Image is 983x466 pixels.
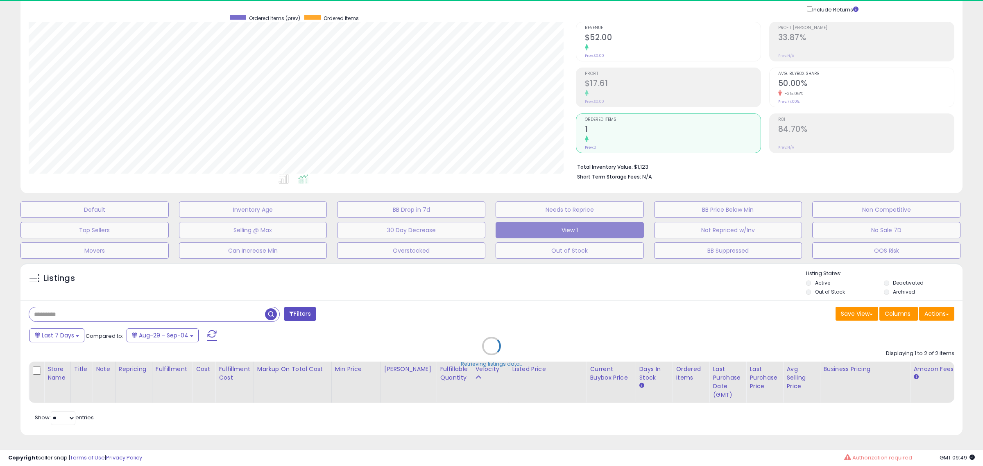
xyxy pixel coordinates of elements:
button: Overstocked [337,242,485,259]
button: Inventory Age [179,201,327,218]
button: OOS Risk [812,242,960,259]
button: 30 Day Decrease [337,222,485,238]
button: Default [20,201,169,218]
button: Movers [20,242,169,259]
button: View 1 [496,222,644,238]
span: Ordered Items [585,118,761,122]
h2: 50.00% [778,79,954,90]
small: Prev: N/A [778,145,794,150]
div: seller snap | | [8,454,142,462]
small: -35.06% [782,90,804,97]
span: 2025-09-12 09:49 GMT [940,454,975,461]
h2: $17.61 [585,79,761,90]
a: Privacy Policy [106,454,142,461]
button: Out of Stock [496,242,644,259]
small: Prev: 77.00% [778,99,800,104]
span: Profit [585,72,761,76]
button: Needs to Reprice [496,201,644,218]
h2: $52.00 [585,33,761,44]
span: Avg. Buybox Share [778,72,954,76]
button: Not Repriced w/Inv [654,222,802,238]
span: Profit [PERSON_NAME] [778,26,954,30]
small: Prev: $0.00 [585,53,604,58]
span: Revenue [585,26,761,30]
button: BB Drop in 7d [337,201,485,218]
small: Prev: 0 [585,145,596,150]
span: Ordered Items (prev) [249,15,300,22]
h2: 84.70% [778,124,954,136]
div: Retrieving listings data.. [461,360,522,368]
strong: Copyright [8,454,38,461]
h2: 1 [585,124,761,136]
button: Non Competitive [812,201,960,218]
button: BB Price Below Min [654,201,802,218]
b: Short Term Storage Fees: [577,173,641,180]
button: No Sale 7D [812,222,960,238]
h2: 33.87% [778,33,954,44]
li: $1,123 [577,161,948,171]
b: Total Inventory Value: [577,163,633,170]
span: ROI [778,118,954,122]
span: Ordered Items [324,15,359,22]
button: Can Increase Min [179,242,327,259]
button: Selling @ Max [179,222,327,238]
span: N/A [642,173,652,181]
small: Prev: $0.00 [585,99,604,104]
small: Prev: N/A [778,53,794,58]
button: BB Suppressed [654,242,802,259]
button: Top Sellers [20,222,169,238]
div: Include Returns [801,5,868,14]
a: Terms of Use [70,454,105,461]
